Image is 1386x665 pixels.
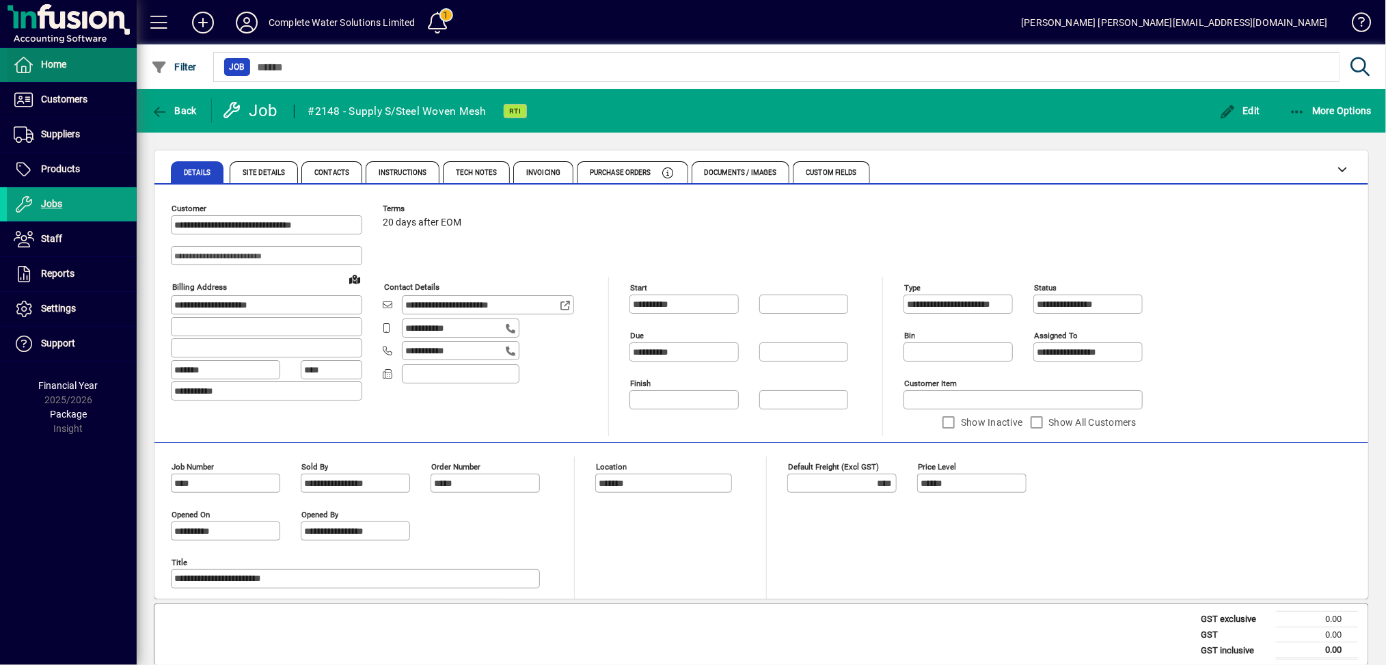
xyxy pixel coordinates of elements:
div: #2148 - Supply S/Steel Woven Mesh [308,100,487,122]
app-page-header-button: Back [137,98,212,123]
td: 0.00 [1276,612,1358,627]
span: Invoicing [526,169,560,176]
a: Settings [7,292,137,326]
mat-label: Order number [431,462,480,472]
button: Add [181,10,225,35]
span: Tech Notes [456,169,497,176]
button: Profile [225,10,269,35]
div: Job [222,100,280,122]
mat-label: Job number [172,462,214,472]
span: Back [151,105,197,116]
span: Products [41,163,80,174]
span: Custom Fields [806,169,856,176]
mat-label: Customer [172,204,206,213]
mat-label: Price Level [918,462,956,472]
span: RTI [509,107,521,116]
a: Products [7,152,137,187]
td: 0.00 [1276,642,1358,659]
mat-label: Title [172,558,187,567]
span: Details [184,169,210,176]
mat-label: Status [1034,283,1057,293]
span: Filter [151,62,197,72]
span: Package [50,409,87,420]
a: Suppliers [7,118,137,152]
mat-label: Opened by [301,510,338,519]
span: Site Details [243,169,285,176]
span: Job [230,60,245,74]
mat-label: Assigned to [1034,331,1078,340]
a: Support [7,327,137,361]
span: 20 days after EOM [383,217,461,228]
span: Jobs [41,198,62,209]
div: Complete Water Solutions Limited [269,12,416,33]
button: Filter [148,55,200,79]
button: Back [148,98,200,123]
button: Edit [1216,98,1264,123]
mat-label: Customer Item [904,379,957,388]
span: Instructions [379,169,426,176]
span: Settings [41,303,76,314]
span: Terms [383,204,465,213]
span: Purchase Orders [590,169,651,176]
mat-label: Opened On [172,510,210,519]
span: Contacts [314,169,349,176]
a: Customers [7,83,137,117]
mat-label: Start [630,283,647,293]
a: Reports [7,257,137,291]
span: Staff [41,233,62,244]
mat-label: Due [630,331,644,340]
mat-label: Location [596,462,627,472]
mat-label: Finish [630,379,651,388]
a: Staff [7,222,137,256]
span: Reports [41,268,74,279]
mat-label: Type [904,283,921,293]
a: Home [7,48,137,82]
span: Support [41,338,75,349]
a: Knowledge Base [1342,3,1369,47]
mat-label: Sold by [301,462,328,472]
span: Suppliers [41,128,80,139]
td: 0.00 [1276,627,1358,642]
button: More Options [1286,98,1376,123]
span: More Options [1289,105,1372,116]
span: Edit [1219,105,1260,116]
mat-label: Bin [904,331,915,340]
mat-label: Default Freight (excl GST) [788,462,879,472]
div: [PERSON_NAME] [PERSON_NAME][EMAIL_ADDRESS][DOMAIN_NAME] [1021,12,1328,33]
span: Financial Year [39,380,98,391]
span: Home [41,59,66,70]
td: GST [1194,627,1276,642]
a: View on map [344,268,366,290]
td: GST inclusive [1194,642,1276,659]
span: Documents / Images [705,169,777,176]
span: Customers [41,94,87,105]
td: GST exclusive [1194,612,1276,627]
